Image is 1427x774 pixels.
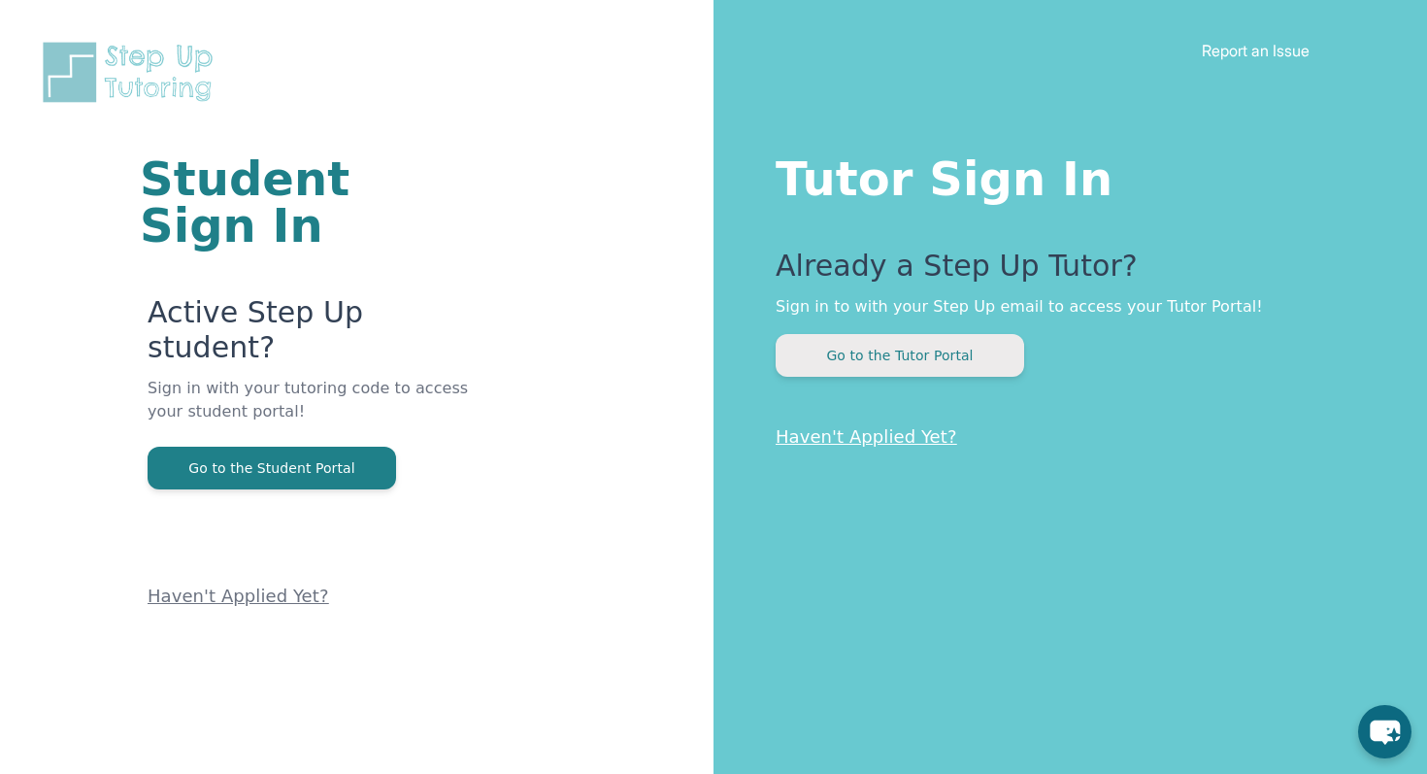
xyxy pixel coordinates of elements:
a: Haven't Applied Yet? [776,426,957,447]
p: Sign in to with your Step Up email to access your Tutor Portal! [776,295,1349,319]
img: Step Up Tutoring horizontal logo [39,39,225,106]
button: chat-button [1358,705,1411,758]
a: Go to the Student Portal [148,458,396,477]
a: Haven't Applied Yet? [148,586,329,606]
p: Active Step Up student? [148,295,481,377]
p: Sign in with your tutoring code to access your student portal! [148,377,481,447]
a: Go to the Tutor Portal [776,346,1024,364]
button: Go to the Tutor Portal [776,334,1024,377]
h1: Tutor Sign In [776,148,1349,202]
h1: Student Sign In [140,155,481,249]
p: Already a Step Up Tutor? [776,249,1349,295]
button: Go to the Student Portal [148,447,396,489]
a: Report an Issue [1202,41,1310,60]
